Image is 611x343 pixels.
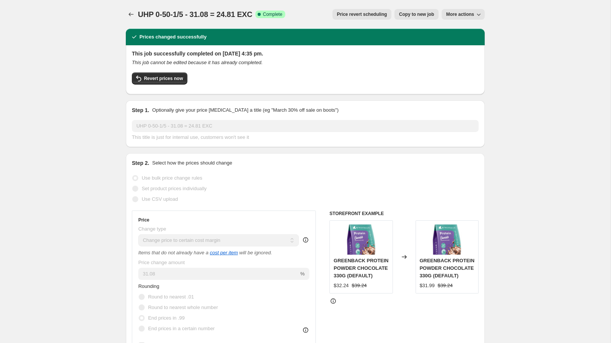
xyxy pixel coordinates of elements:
[210,250,238,255] a: cost per item
[152,159,232,167] p: Select how the prices should change
[132,50,479,57] h2: This job successfully completed on [DATE] 4:35 pm.
[263,11,282,17] span: Complete
[148,326,215,331] span: End prices in a certain number
[132,120,479,132] input: 30% off holiday sale
[329,211,479,217] h6: STOREFRONT EXAMPLE
[438,282,453,289] strike: $39.24
[138,268,299,280] input: 50
[302,236,309,244] div: help
[432,225,462,255] img: GREB150__-1_5474271f-74cf-4579-a919-de95906a4253_80x.jpg
[148,305,218,310] span: Round to nearest whole number
[142,186,207,191] span: Set product prices individually
[139,33,207,41] h2: Prices changed successfully
[132,159,149,167] h2: Step 2.
[394,9,439,20] button: Copy to new job
[442,9,485,20] button: More actions
[446,11,474,17] span: More actions
[399,11,434,17] span: Copy to new job
[138,250,209,255] i: Items that do not already have a
[337,11,387,17] span: Price revert scheduling
[132,134,249,140] span: This title is just for internal use, customers won't see it
[138,260,185,265] span: Price change amount
[300,271,305,277] span: %
[148,294,194,300] span: Round to nearest .01
[420,282,435,289] div: $31.99
[420,258,475,278] span: GREENBACK PROTEIN POWDER CHOCOLATE 330G (DEFAULT)
[333,9,392,20] button: Price revert scheduling
[346,225,376,255] img: GREB150__-1_5474271f-74cf-4579-a919-de95906a4253_80x.jpg
[132,72,187,85] button: Revert prices now
[138,10,252,18] span: UHP 0-50-1/5 - 31.08 = 24.81 EXC
[138,226,166,232] span: Change type
[352,282,367,289] strike: $39.24
[148,315,185,321] span: End prices in .99
[142,175,202,181] span: Use bulk price change rules
[132,60,263,65] i: This job cannot be edited because it has already completed.
[126,9,136,20] button: Price change jobs
[334,258,388,278] span: GREENBACK PROTEIN POWDER CHOCOLATE 330G (DEFAULT)
[132,106,149,114] h2: Step 1.
[144,75,183,82] span: Revert prices now
[334,282,349,289] div: $32.24
[138,283,159,289] span: Rounding
[138,217,149,223] h3: Price
[142,196,178,202] span: Use CSV upload
[152,106,339,114] p: Optionally give your price [MEDICAL_DATA] a title (eg "March 30% off sale on boots")
[239,250,272,255] i: will be ignored.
